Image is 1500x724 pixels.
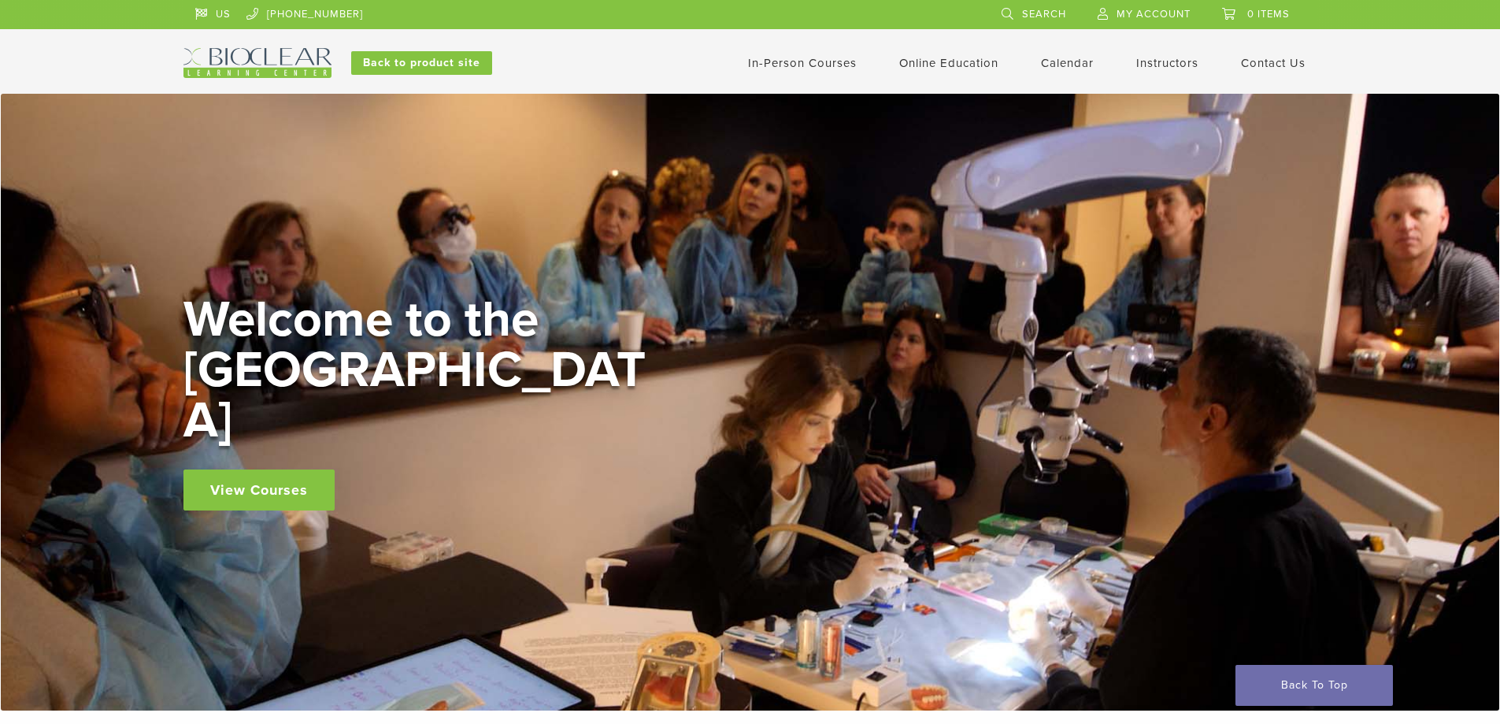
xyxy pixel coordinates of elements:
[1235,665,1393,706] a: Back To Top
[183,470,335,511] a: View Courses
[183,295,656,446] h2: Welcome to the [GEOGRAPHIC_DATA]
[1022,8,1066,20] span: Search
[1247,8,1290,20] span: 0 items
[1117,8,1191,20] span: My Account
[1241,56,1306,70] a: Contact Us
[183,48,331,78] img: Bioclear
[1136,56,1198,70] a: Instructors
[1041,56,1094,70] a: Calendar
[748,56,857,70] a: In-Person Courses
[351,51,492,75] a: Back to product site
[899,56,998,70] a: Online Education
